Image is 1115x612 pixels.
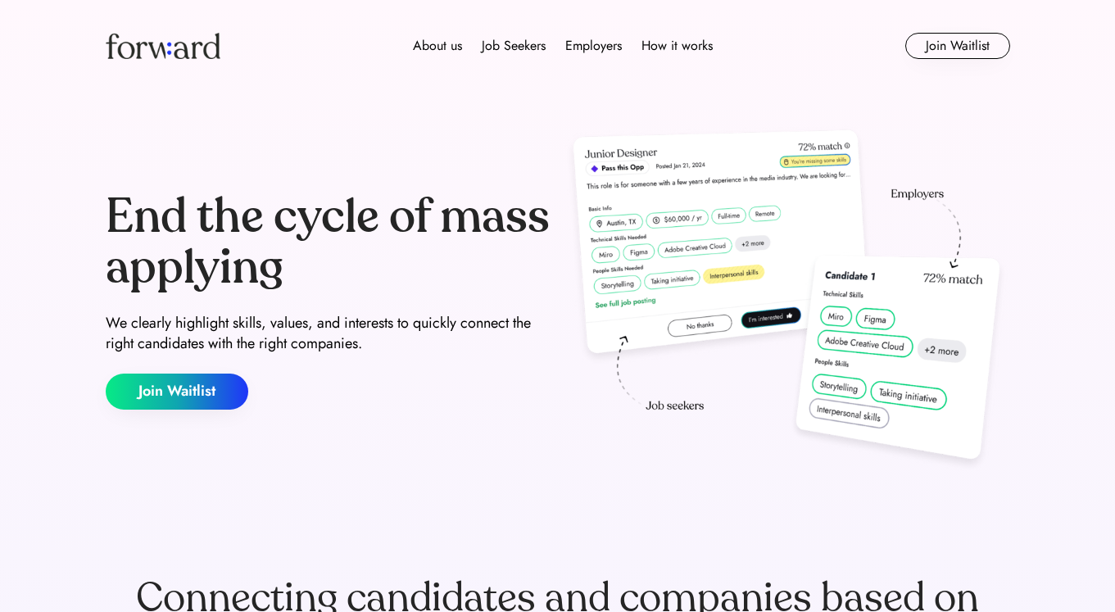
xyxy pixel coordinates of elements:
[106,192,551,292] div: End the cycle of mass applying
[106,374,248,410] button: Join Waitlist
[905,33,1010,59] button: Join Waitlist
[106,313,551,354] div: We clearly highlight skills, values, and interests to quickly connect the right candidates with t...
[565,36,622,56] div: Employers
[482,36,546,56] div: Job Seekers
[564,125,1010,477] img: hero-image.png
[413,36,462,56] div: About us
[641,36,713,56] div: How it works
[106,33,220,59] img: Forward logo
